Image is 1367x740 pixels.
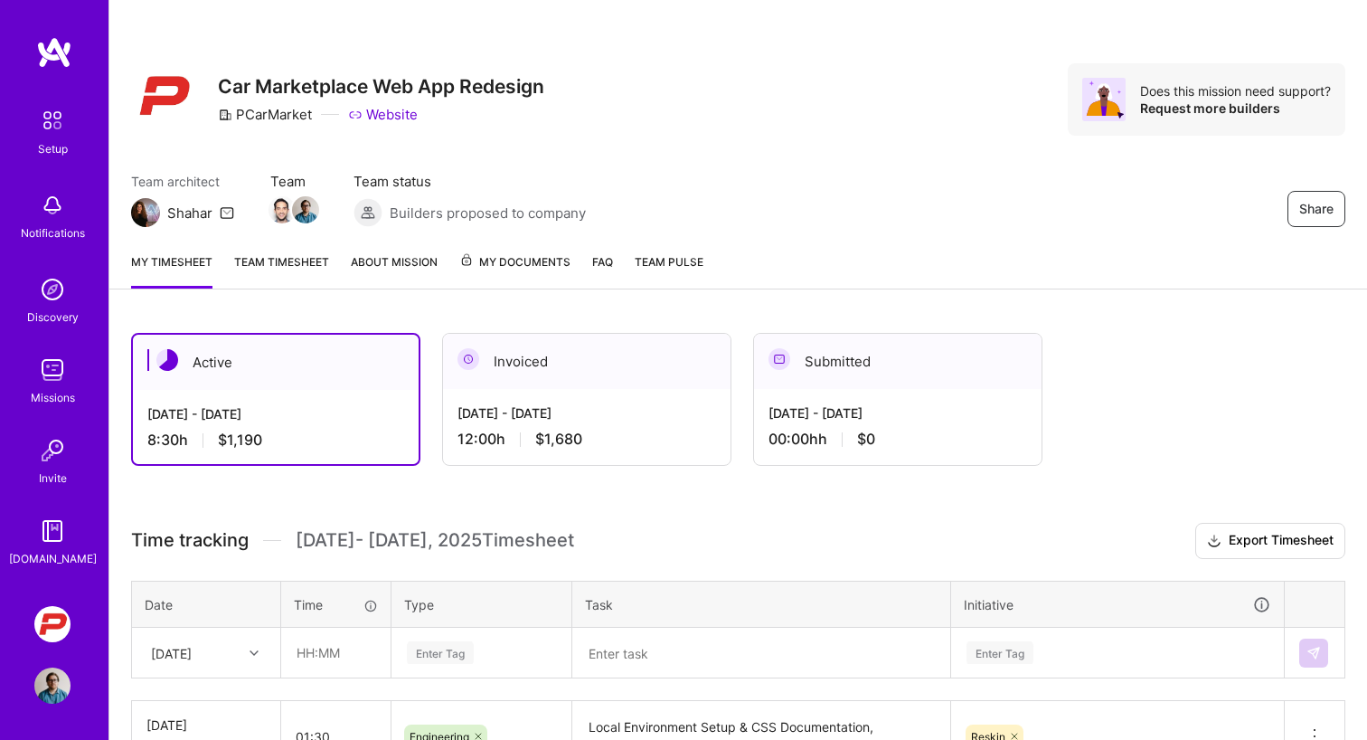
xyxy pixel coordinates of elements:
[635,252,703,289] a: Team Pulse
[354,198,382,227] img: Builders proposed to company
[1140,82,1331,100] div: Does this mission need support?
[36,36,72,69] img: logo
[1082,78,1126,121] img: Avatar
[459,252,570,272] span: My Documents
[147,404,404,423] div: [DATE] - [DATE]
[768,403,1027,422] div: [DATE] - [DATE]
[9,549,97,568] div: [DOMAIN_NAME]
[294,595,378,614] div: Time
[218,75,544,98] h3: Car Marketplace Web App Redesign
[31,388,75,407] div: Missions
[131,252,212,289] a: My timesheet
[39,469,67,488] div: Invite
[535,430,582,449] span: $1,680
[768,348,790,370] img: Submitted
[147,431,404,450] div: 8:30 h
[592,252,613,289] a: FAQ
[407,639,474,667] div: Enter Tag
[218,105,312,124] div: PCarMarket
[33,101,71,139] img: setup
[218,108,232,122] i: icon CompanyGray
[1287,191,1345,227] button: Share
[34,352,71,388] img: teamwork
[34,187,71,223] img: bell
[270,172,317,191] span: Team
[21,223,85,242] div: Notifications
[34,668,71,704] img: User Avatar
[964,594,1271,615] div: Initiative
[131,529,249,552] span: Time tracking
[34,432,71,469] img: Invite
[250,649,259,658] i: icon Chevron
[151,643,192,662] div: [DATE]
[146,716,266,735] div: [DATE]
[34,606,71,642] img: PCarMarket: Car Marketplace Web App Redesign
[27,308,79,327] div: Discovery
[966,639,1033,667] div: Enter Tag
[1306,646,1321,660] img: Submit
[292,196,319,223] img: Team Member Avatar
[38,139,68,158] div: Setup
[348,105,418,124] a: Website
[218,431,262,450] span: $1,190
[30,606,75,642] a: PCarMarket: Car Marketplace Web App Redesign
[270,194,294,225] a: Team Member Avatar
[857,430,875,449] span: $0
[754,334,1042,389] div: Submitted
[1299,200,1334,218] span: Share
[354,172,586,191] span: Team status
[296,529,574,552] span: [DATE] - [DATE] , 2025 Timesheet
[156,349,178,371] img: Active
[133,335,419,390] div: Active
[391,581,572,628] th: Type
[351,252,438,289] a: About Mission
[294,194,317,225] a: Team Member Avatar
[30,668,75,704] a: User Avatar
[131,198,160,227] img: Team Architect
[131,63,196,128] img: Company Logo
[768,430,1027,449] div: 00:00h h
[1140,100,1331,117] div: Request more builders
[34,513,71,549] img: guide book
[132,581,281,628] th: Date
[131,172,234,191] span: Team architect
[443,334,731,389] div: Invoiced
[457,403,716,422] div: [DATE] - [DATE]
[34,271,71,308] img: discovery
[572,581,951,628] th: Task
[635,255,703,269] span: Team Pulse
[459,252,570,289] a: My Documents
[234,252,329,289] a: Team timesheet
[220,205,234,220] i: icon Mail
[1207,532,1221,551] i: icon Download
[390,204,586,223] span: Builders proposed to company
[457,348,479,370] img: Invoiced
[1195,523,1345,559] button: Export Timesheet
[457,430,716,449] div: 12:00 h
[282,629,390,677] input: HH:MM
[269,196,296,223] img: Team Member Avatar
[167,204,212,223] div: Shahar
